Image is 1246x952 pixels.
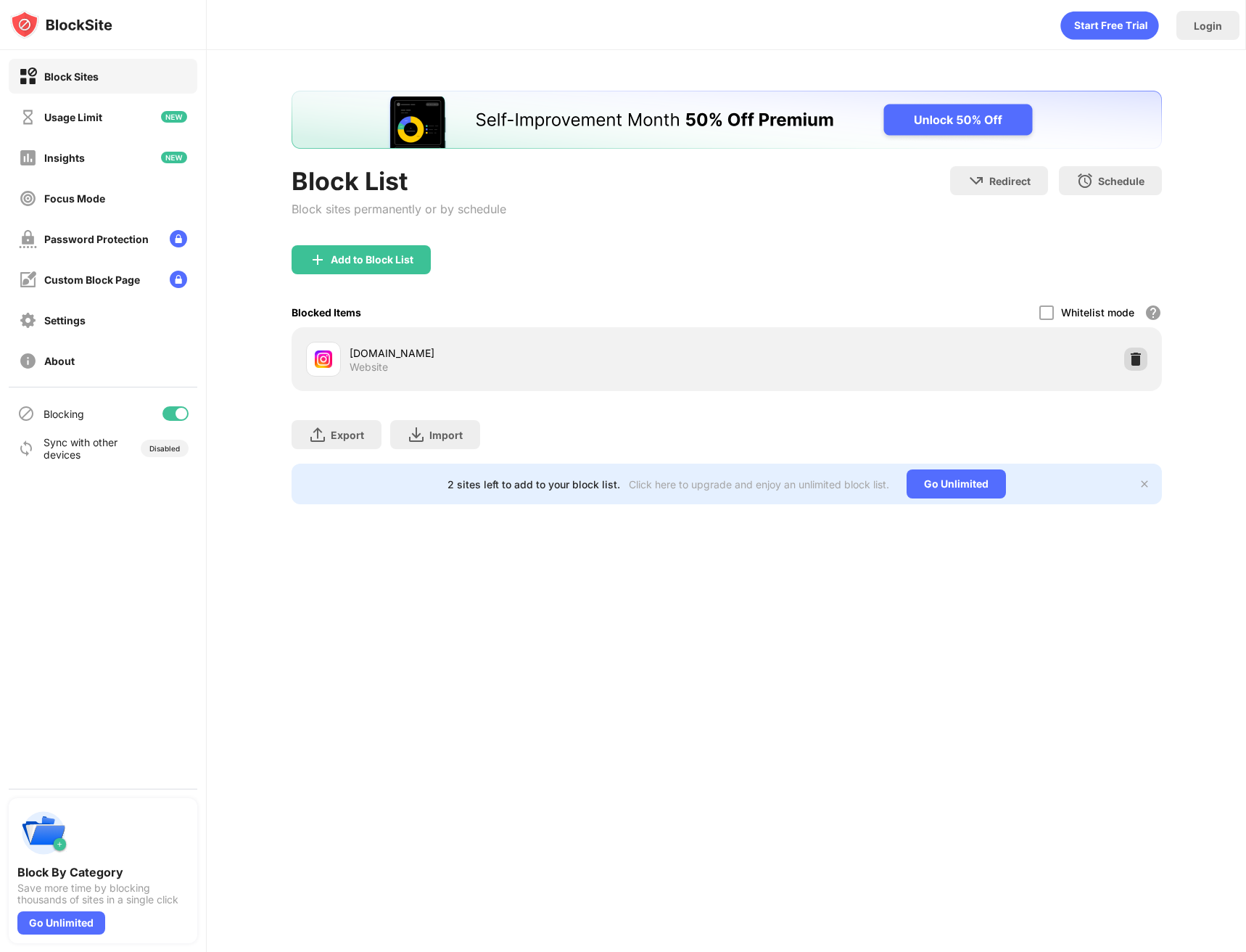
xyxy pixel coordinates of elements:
img: block-on.svg [19,67,37,86]
img: x-button.svg [1139,478,1150,490]
div: Save more time by blocking thousands of sites in a single click [17,882,189,906]
div: Add to Block List [331,254,413,266]
img: push-categories.svg [17,807,70,859]
div: 2 sites left to add to your block list. [447,478,620,491]
div: Block Sites [44,70,99,83]
div: Go Unlimited [17,911,105,935]
img: new-icon.svg [161,152,187,163]
img: sync-icon.svg [17,440,35,457]
div: Block By Category [17,865,189,879]
img: about-off.svg [19,352,37,370]
div: Click here to upgrade and enjoy an unlimited block list. [629,478,889,491]
div: Sync with other devices [44,436,118,461]
div: Website [350,361,388,374]
div: Import [429,429,463,441]
div: Block List [292,166,506,196]
div: [DOMAIN_NAME] [350,345,727,361]
div: Login [1194,20,1222,32]
div: Whitelist mode [1061,306,1134,319]
img: password-protection-off.svg [19,230,37,248]
div: Focus Mode [44,192,105,205]
img: new-icon.svg [161,111,187,123]
div: Schedule [1098,175,1144,187]
img: time-usage-off.svg [19,108,37,126]
div: Usage Limit [44,111,102,123]
div: Block sites permanently or by schedule [292,202,506,216]
div: Password Protection [44,233,149,245]
iframe: Banner [292,91,1162,149]
img: favicons [315,350,332,368]
img: lock-menu.svg [170,271,187,288]
div: Custom Block Page [44,274,140,286]
div: Redirect [989,175,1031,187]
img: lock-menu.svg [170,230,187,247]
div: Go Unlimited [907,469,1006,498]
img: customize-block-page-off.svg [19,271,37,289]
div: Export [331,429,364,441]
div: About [44,355,75,367]
div: Blocked Items [292,306,361,319]
img: settings-off.svg [19,311,37,329]
div: Blocking [44,408,84,420]
img: insights-off.svg [19,149,37,167]
div: animation [1060,11,1159,40]
div: Disabled [149,444,180,453]
img: focus-off.svg [19,189,37,208]
img: blocking-icon.svg [17,405,35,422]
div: Insights [44,152,85,164]
img: logo-blocksite.svg [10,10,112,39]
div: Settings [44,314,86,327]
